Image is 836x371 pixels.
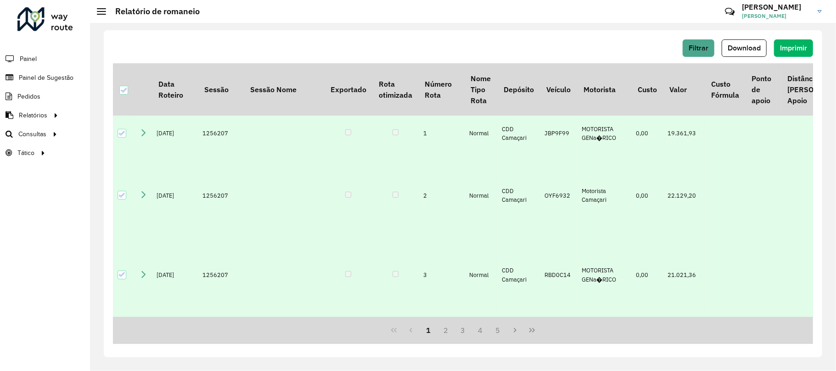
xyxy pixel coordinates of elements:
span: Painel de Sugestão [19,73,73,83]
td: 0,00 [631,151,663,240]
td: JBP9F99 [540,116,577,151]
th: Custo Fórmula [705,63,745,116]
td: Normal [465,240,497,310]
td: MOTORISTA GENa�RICO [577,116,631,151]
th: Motorista [577,63,631,116]
th: Data Roteiro [152,63,198,116]
td: 0,00 [631,240,663,310]
a: Contato Rápido [720,2,740,22]
td: 1 [419,116,465,151]
span: Imprimir [780,44,807,52]
span: Download [728,44,761,52]
td: Normal [465,116,497,151]
button: 5 [489,321,506,339]
th: Sessão Nome [244,63,324,116]
button: Next Page [506,321,524,339]
span: Filtrar [689,44,708,52]
span: Tático [17,148,34,158]
td: 1256207 [198,240,244,310]
td: [DATE] [152,240,198,310]
th: Rota otimizada [372,63,418,116]
th: Número Rota [419,63,465,116]
td: 3 [419,240,465,310]
button: 3 [454,321,472,339]
h3: [PERSON_NAME] [742,3,811,11]
button: 1 [420,321,437,339]
th: Nome Tipo Rota [465,63,497,116]
td: Normal [465,151,497,240]
button: 2 [437,321,454,339]
td: [DATE] [152,151,198,240]
td: CDD Camaçari [497,151,540,240]
td: CDD Camaçari [497,116,540,151]
span: Consultas [18,129,46,139]
th: Sessão [198,63,244,116]
th: Exportado [324,63,372,116]
span: Painel [20,54,37,64]
td: CDD Camaçari [497,240,540,310]
button: Imprimir [774,39,813,57]
td: 1256207 [198,151,244,240]
td: 19.361,93 [663,116,705,151]
th: Ponto de apoio [746,63,781,116]
button: 4 [471,321,489,339]
button: Filtrar [683,39,714,57]
td: 0,00 [631,116,663,151]
td: 21.021,36 [663,240,705,310]
button: Last Page [523,321,541,339]
button: Download [722,39,767,57]
td: OYF6932 [540,151,577,240]
td: MOTORISTA GENa�RICO [577,240,631,310]
span: [PERSON_NAME] [742,12,811,20]
h2: Relatório de romaneio [106,6,200,17]
td: 2 [419,151,465,240]
td: RBD0C14 [540,240,577,310]
td: [DATE] [152,116,198,151]
th: Custo [631,63,663,116]
th: Valor [663,63,705,116]
span: Pedidos [17,92,40,101]
td: 22.129,20 [663,151,705,240]
th: Veículo [540,63,577,116]
th: Depósito [497,63,540,116]
td: Motorista Camaçari [577,151,631,240]
td: 1256207 [198,116,244,151]
span: Relatórios [19,111,47,120]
